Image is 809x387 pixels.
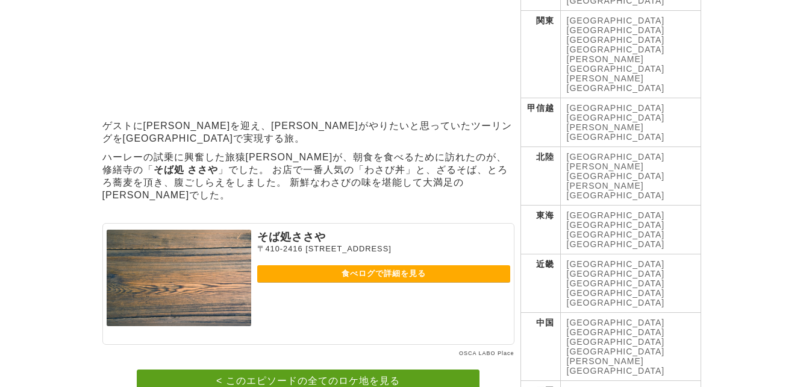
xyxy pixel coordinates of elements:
[567,337,665,347] a: [GEOGRAPHIC_DATA]
[567,35,665,45] a: [GEOGRAPHIC_DATA]
[567,269,665,278] a: [GEOGRAPHIC_DATA]
[567,278,665,288] a: [GEOGRAPHIC_DATA]
[567,181,665,200] a: [PERSON_NAME][GEOGRAPHIC_DATA]
[520,254,560,313] th: 近畿
[520,147,560,206] th: 北陸
[459,350,514,356] a: OSCA LABO Place
[567,152,665,162] a: [GEOGRAPHIC_DATA]
[107,230,251,326] img: そば処ささや
[567,122,665,142] a: [PERSON_NAME][GEOGRAPHIC_DATA]
[567,103,665,113] a: [GEOGRAPHIC_DATA]
[567,113,665,122] a: [GEOGRAPHIC_DATA]
[567,356,665,376] a: [PERSON_NAME][GEOGRAPHIC_DATA]
[567,298,665,307] a: [GEOGRAPHIC_DATA]
[567,210,665,220] a: [GEOGRAPHIC_DATA]
[567,318,665,327] a: [GEOGRAPHIC_DATA]
[154,165,218,175] strong: そば処 ささや
[567,230,665,239] a: [GEOGRAPHIC_DATA]
[567,25,665,35] a: [GEOGRAPHIC_DATA]
[567,162,665,181] a: [PERSON_NAME][GEOGRAPHIC_DATA]
[257,244,303,253] span: 〒410-2416
[102,151,514,202] p: ハーレーの試乗に興奮した旅猿[PERSON_NAME]が、朝食を食べるために訪れたのが、修繕寺の「 」でした。 お店で一番人気の「わさび丼」と、ざるそば、とろろ蕎麦を頂き、腹ごしらえをしました。...
[520,98,560,147] th: 甲信越
[520,206,560,254] th: 東海
[257,265,510,283] a: 食べログで詳細を見る
[567,220,665,230] a: [GEOGRAPHIC_DATA]
[520,11,560,98] th: 関東
[567,54,665,74] a: [PERSON_NAME][GEOGRAPHIC_DATA]
[567,239,665,249] a: [GEOGRAPHIC_DATA]
[567,16,665,25] a: [GEOGRAPHIC_DATA]
[305,244,392,253] span: [STREET_ADDRESS]
[567,327,665,337] a: [GEOGRAPHIC_DATA]
[567,259,665,269] a: [GEOGRAPHIC_DATA]
[567,74,644,83] a: [PERSON_NAME]
[567,45,665,54] a: [GEOGRAPHIC_DATA]
[567,83,665,93] a: [GEOGRAPHIC_DATA]
[567,288,665,298] a: [GEOGRAPHIC_DATA]
[257,230,510,244] p: そば処ささや
[102,120,514,145] p: ゲストに[PERSON_NAME]を迎え、[PERSON_NAME]がやりたいと思っていたツーリングを[GEOGRAPHIC_DATA]で実現する旅。
[520,313,560,381] th: 中国
[567,347,665,356] a: [GEOGRAPHIC_DATA]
